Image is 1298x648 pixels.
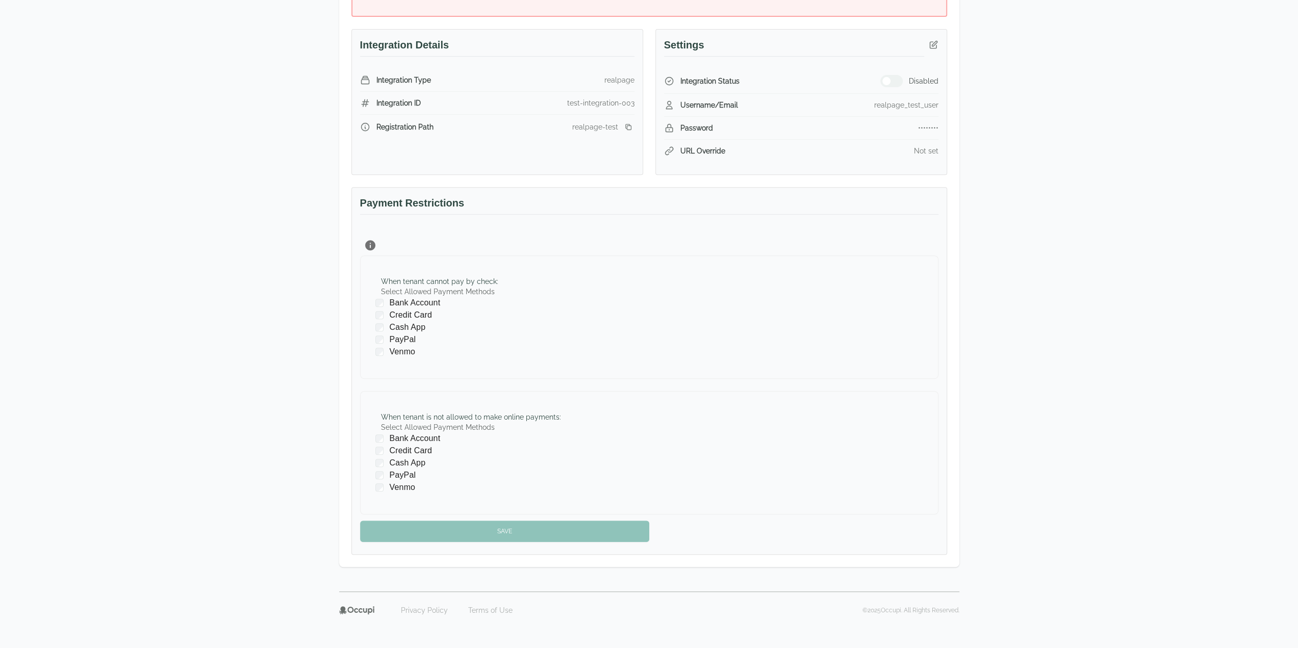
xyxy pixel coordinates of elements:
div: •••••••• [918,123,938,133]
span: Integration ID [376,98,421,108]
p: © 2025 Occupi. All Rights Reserved. [862,606,959,614]
span: Venmo [390,481,416,494]
input: Cash App [375,459,384,467]
input: Credit Card [375,447,384,455]
h3: Payment Restrictions [360,196,938,215]
button: Edit integration credentials [924,36,943,54]
span: Integration Type [376,75,431,85]
input: Venmo [375,483,384,491]
span: Cash App [390,457,426,469]
span: Username/Email [680,100,738,110]
h3: Settings [664,38,924,57]
span: Bank Account [390,297,441,309]
span: Credit Card [390,309,432,321]
div: realpage-test [572,122,618,132]
span: Integration Status [680,76,740,86]
input: Credit Card [375,311,384,319]
div: Not set [914,146,938,156]
span: Credit Card [390,445,432,457]
span: Registration Path [376,122,434,132]
input: PayPal [375,471,384,479]
span: Password [680,123,713,133]
div: When tenant is not allowed to make online payments : [381,412,561,422]
span: PayPal [390,333,416,346]
input: PayPal [375,335,384,344]
span: Cash App [390,321,426,333]
button: Copy registration link [622,121,634,133]
div: When tenant cannot pay by check : [381,276,498,287]
input: Cash App [375,323,384,331]
label: Select Allowed Payment Methods [381,422,561,432]
span: Venmo [390,346,416,358]
span: PayPal [390,469,416,481]
input: Bank Account [375,434,384,443]
input: Venmo [375,348,384,356]
div: test-integration-003 [567,98,634,108]
span: Bank Account [390,432,441,445]
a: Privacy Policy [395,602,454,618]
a: Terms of Use [462,602,519,618]
span: URL Override [680,146,725,156]
h3: Integration Details [360,38,634,57]
input: Bank Account [375,299,384,307]
label: Select Allowed Payment Methods [381,287,498,297]
span: Disabled [909,76,938,86]
div: realpage [604,75,634,85]
div: realpage_test_user [874,100,938,110]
